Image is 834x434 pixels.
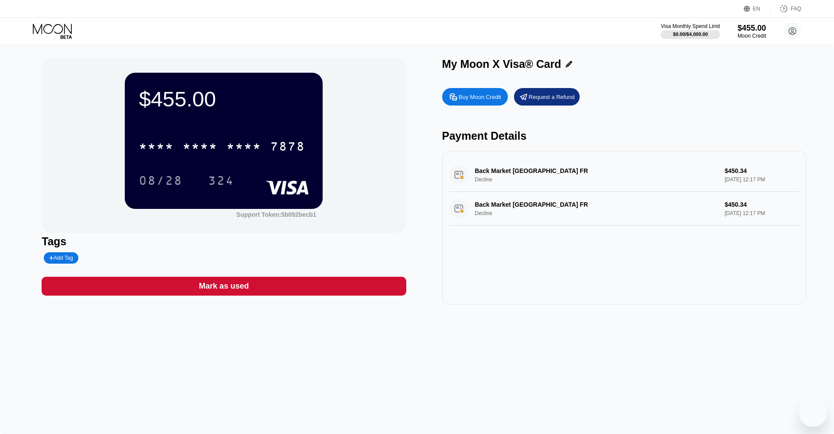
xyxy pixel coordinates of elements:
div: My Moon X Visa® Card [442,58,561,71]
div: Moon Credit [738,33,766,39]
div: Add Tag [49,255,73,261]
div: 324 [201,169,241,191]
div: Add Tag [44,252,78,264]
div: Visa Monthly Spend Limit [661,23,720,29]
div: 7878 [270,141,305,155]
div: Buy Moon Credit [442,88,508,106]
div: Request a Refund [514,88,580,106]
div: Visa Monthly Spend Limit$0.00/$4,000.00 [661,23,720,39]
div: Mark as used [199,281,249,291]
div: Request a Refund [529,93,575,101]
div: Tags [42,235,406,248]
div: 324 [208,175,234,189]
div: $455.00 [139,87,309,111]
div: 08/28 [132,169,189,191]
div: Support Token:5b092becb1 [236,211,317,218]
div: Payment Details [442,130,806,142]
div: Support Token: 5b092becb1 [236,211,317,218]
iframe: Bouton de lancement de la fenêtre de messagerie [799,399,827,427]
div: FAQ [791,6,801,12]
div: EN [744,4,771,13]
div: Buy Moon Credit [459,93,501,101]
div: FAQ [771,4,801,13]
div: Mark as used [42,277,406,296]
div: 08/28 [139,175,183,189]
div: $0.00 / $4,000.00 [673,32,708,37]
div: EN [753,6,760,12]
div: $455.00Moon Credit [738,24,766,39]
div: $455.00 [738,24,766,33]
